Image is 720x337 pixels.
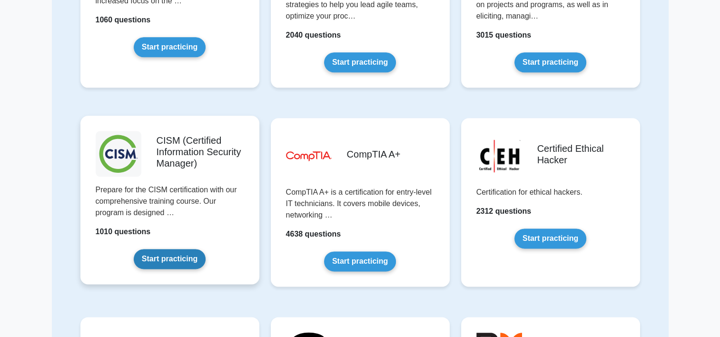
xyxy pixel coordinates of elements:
a: Start practicing [134,37,206,57]
a: Start practicing [134,249,206,269]
a: Start practicing [324,251,396,271]
a: Start practicing [514,228,586,248]
a: Start practicing [514,52,586,72]
a: Start practicing [324,52,396,72]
